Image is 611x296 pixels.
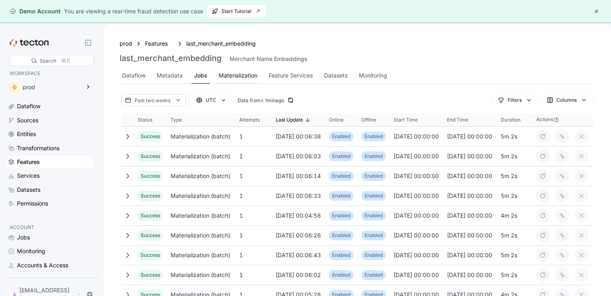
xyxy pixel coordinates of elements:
a: Accounts & Access [6,259,93,271]
a: Features [145,39,173,48]
p: ACCOUNT [10,223,90,231]
div: Entities [17,130,36,139]
div: [DATE] 00:00:00 [390,247,444,263]
button: overwrite [556,249,569,262]
a: prod [120,39,132,48]
p: Enabled [364,251,383,259]
div: prod [23,84,80,90]
div: [DATE] 00:00:00 [444,227,497,244]
p: Enabled [364,172,383,180]
div: [DATE] 00:00:00 [390,128,444,145]
button: retry [536,130,549,143]
div: [DATE] 00:00:00 [444,188,497,204]
span: Success [141,252,160,258]
div: Feature Services [269,71,313,80]
div: Materialization (batch) [167,267,236,283]
div: [DATE] 00:00:00 [390,168,444,184]
span: End Time [447,117,468,123]
button: cancel [575,189,588,202]
div: 4m 2s [497,208,533,224]
p: Enabled [332,132,350,141]
a: last_merchant_embedding [186,39,256,48]
div: 5m 2s [497,188,533,204]
span: Online [329,117,343,123]
a: Dataflow [6,100,93,112]
p: WORKSPACE [10,69,90,78]
div: ⌘K [61,56,70,65]
div: Demo Account [10,7,61,15]
div: 1 [236,208,272,224]
div: [DATE] 00:00:00 [390,208,444,224]
span: Success [141,212,160,218]
div: [DATE] 00:04:58 [272,208,326,224]
p: Enabled [332,192,350,200]
button: overwrite [556,269,569,281]
button: overwrite [556,130,569,143]
a: Entities [6,128,93,140]
div: [DATE] 00:06:14 [272,168,326,184]
p: Enabled [332,271,350,279]
button: overwrite [556,229,569,242]
button: overwrite [556,150,569,163]
div: [DATE] 00:00:00 [390,267,444,283]
div: Columns [556,96,577,104]
button: retry [536,249,549,262]
a: Transformations [6,142,93,154]
p: Enabled [332,212,350,220]
button: retry [536,269,549,281]
div: Materialization (batch) [167,208,236,224]
p: Enabled [364,212,383,220]
div: [DATE] 00:00:00 [390,188,444,204]
div: 1 [236,227,272,244]
span: Start Time [394,117,418,123]
a: Datasets [6,184,93,196]
button: End Time [444,113,497,126]
a: Services [6,170,93,182]
p: Enabled [332,251,350,259]
div: [DATE] 00:06:38 [272,128,326,145]
a: Sources [6,114,93,126]
span: Type [171,117,182,123]
div: You are viewing a real-time fraud detection use case [64,7,203,16]
span: Duration [501,117,520,123]
div: 1 [236,247,272,263]
span: Success [141,153,160,159]
p: Enabled [332,172,350,180]
div: Search⌘K [10,55,94,66]
div: [DATE] 00:00:00 [390,148,444,164]
div: Datasets [324,71,348,80]
div: Transformations [17,144,59,153]
a: Monitoring [6,245,93,257]
span: Success [141,193,160,199]
div: Jobs [17,233,30,242]
div: 5m 2s [497,168,533,184]
button: UTC [189,94,234,107]
span: Actions [536,116,560,123]
span: Success [141,232,160,238]
button: cancel [575,209,588,222]
button: cancel [575,229,588,242]
div: 1 [236,267,272,283]
button: retry [536,150,549,163]
button: cancel [575,150,588,163]
button: Columns [541,94,593,107]
div: Dataflow [17,102,40,111]
div: [DATE] 00:00:00 [444,208,497,224]
button: retry [536,229,549,242]
div: Materialization (batch) [167,227,236,244]
div: Dataflow [122,71,145,80]
div: UTC [206,96,216,104]
span: Attempts [239,117,260,123]
div: 1 [236,148,272,164]
button: cancel [575,249,588,262]
div: Materialization (batch) [167,247,236,263]
div: [DATE] 00:00:00 [444,148,497,164]
div: 1 [236,188,272,204]
div: Merchant Name Embeddings [230,55,307,63]
div: [DATE] 00:06:02 [272,267,326,283]
div: [DATE] 00:00:00 [444,128,497,145]
div: [DATE] 00:06:26 [272,227,326,244]
div: 1 [236,128,272,145]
